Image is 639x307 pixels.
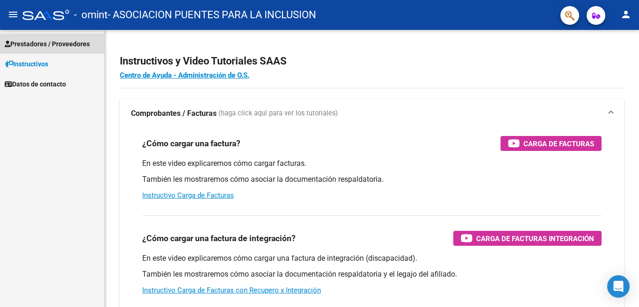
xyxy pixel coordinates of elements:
strong: Comprobantes / Facturas [131,108,217,119]
p: También les mostraremos cómo asociar la documentación respaldatoria. [142,174,602,185]
span: (haga click aquí para ver los tutoriales) [218,108,338,119]
span: Instructivos [5,59,48,69]
p: También les mostraremos cómo asociar la documentación respaldatoria y el legajo del afiliado. [142,269,602,279]
mat-expansion-panel-header: Comprobantes / Facturas (haga click aquí para ver los tutoriales) [120,99,624,129]
a: Centro de Ayuda - Administración de O.S. [120,71,249,79]
span: Carga de Facturas Integración [476,233,594,244]
button: Carga de Facturas [501,136,602,151]
span: Prestadores / Proveedores [5,39,90,49]
mat-icon: person [620,9,632,20]
button: Carga de Facturas Integración [453,231,602,246]
span: Carga de Facturas [523,138,594,150]
a: Instructivo Carga de Facturas [142,191,234,200]
p: En este video explicaremos cómo cargar facturas. [142,158,602,169]
h2: Instructivos y Video Tutoriales SAAS [120,52,624,70]
div: Open Intercom Messenger [607,275,630,298]
h3: ¿Cómo cargar una factura de integración? [142,232,296,245]
span: - ASOCIACION PUENTES PARA LA INCLUSION [108,5,316,25]
h3: ¿Cómo cargar una factura? [142,137,240,150]
mat-icon: menu [7,9,19,20]
p: En este video explicaremos cómo cargar una factura de integración (discapacidad). [142,253,602,264]
span: Datos de contacto [5,79,66,89]
span: - omint [74,5,108,25]
a: Instructivo Carga de Facturas con Recupero x Integración [142,286,321,294]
